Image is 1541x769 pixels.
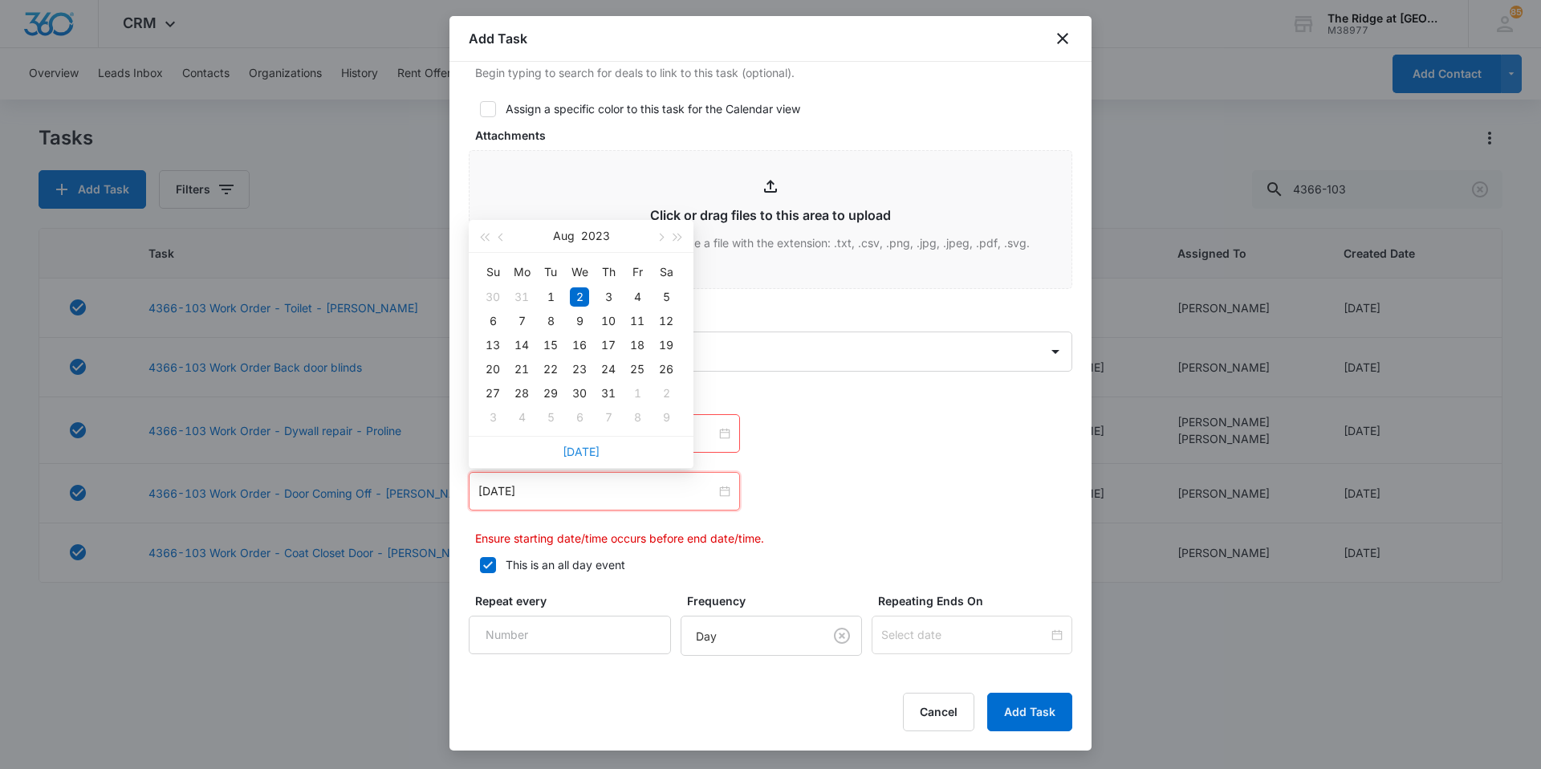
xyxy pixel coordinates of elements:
td: 2023-08-15 [536,333,565,357]
td: 2023-09-06 [565,405,594,429]
div: 19 [657,336,676,355]
td: 2023-09-01 [623,381,652,405]
div: 4 [628,287,647,307]
div: 22 [541,360,560,379]
th: Fr [623,259,652,285]
td: 2023-09-02 [652,381,681,405]
td: 2023-07-31 [507,285,536,309]
td: 2023-08-10 [594,309,623,333]
div: 4 [512,408,531,427]
div: 6 [570,408,589,427]
div: 12 [657,311,676,331]
div: 10 [599,311,618,331]
input: Aug 2, 2023 [478,482,716,500]
td: 2023-08-07 [507,309,536,333]
button: 2023 [581,220,610,252]
div: 5 [541,408,560,427]
div: 16 [570,336,589,355]
label: Repeating Ends On [878,592,1079,609]
td: 2023-08-19 [652,333,681,357]
div: 11 [628,311,647,331]
button: Clear [829,623,855,649]
div: 23 [570,360,589,379]
div: 30 [570,384,589,403]
th: We [565,259,594,285]
button: Add Task [987,693,1072,731]
div: 1 [541,287,560,307]
div: 21 [512,360,531,379]
button: close [1053,29,1072,48]
td: 2023-08-27 [478,381,507,405]
label: Frequency [687,592,868,609]
div: 26 [657,360,676,379]
p: Ensure starting date/time occurs before end date/time. [475,530,1072,547]
div: 20 [483,360,502,379]
div: 31 [512,287,531,307]
td: 2023-08-06 [478,309,507,333]
div: 25 [628,360,647,379]
div: 9 [570,311,589,331]
div: 18 [628,336,647,355]
div: 27 [483,384,502,403]
div: 15 [541,336,560,355]
td: 2023-08-25 [623,357,652,381]
td: 2023-09-05 [536,405,565,429]
div: 28 [512,384,531,403]
div: 5 [657,287,676,307]
div: 29 [541,384,560,403]
div: 14 [512,336,531,355]
div: 3 [483,408,502,427]
div: This is an all day event [506,556,625,573]
div: 6 [483,311,502,331]
td: 2023-08-04 [623,285,652,309]
div: 7 [599,408,618,427]
h1: Add Task [469,29,527,48]
td: 2023-08-11 [623,309,652,333]
input: Number [469,616,671,654]
td: 2023-08-23 [565,357,594,381]
td: 2023-08-22 [536,357,565,381]
div: 2 [570,287,589,307]
td: 2023-08-28 [507,381,536,405]
td: 2023-08-16 [565,333,594,357]
label: Time span [475,391,1079,408]
div: 8 [628,408,647,427]
td: 2023-08-29 [536,381,565,405]
th: Mo [507,259,536,285]
td: 2023-08-26 [652,357,681,381]
td: 2023-09-09 [652,405,681,429]
td: 2023-08-20 [478,357,507,381]
label: Repeat every [475,592,677,609]
div: 7 [512,311,531,331]
td: 2023-08-12 [652,309,681,333]
td: 2023-08-02 [565,285,594,309]
div: 8 [541,311,560,331]
td: 2023-08-30 [565,381,594,405]
th: Tu [536,259,565,285]
label: Attachments [475,127,1079,144]
td: 2023-08-13 [478,333,507,357]
td: 2023-07-30 [478,285,507,309]
a: [DATE] [563,445,600,458]
td: 2023-08-08 [536,309,565,333]
td: 2023-09-03 [478,405,507,429]
div: 9 [657,408,676,427]
td: 2023-08-03 [594,285,623,309]
p: Begin typing to search for deals to link to this task (optional). [475,64,1072,81]
label: Assigned to [475,308,1079,325]
td: 2023-09-04 [507,405,536,429]
td: 2023-08-31 [594,381,623,405]
td: 2023-08-14 [507,333,536,357]
td: 2023-09-08 [623,405,652,429]
div: Assign a specific color to this task for the Calendar view [506,100,800,117]
div: 1 [628,384,647,403]
div: 30 [483,287,502,307]
td: 2023-08-01 [536,285,565,309]
div: 3 [599,287,618,307]
div: 31 [599,384,618,403]
button: Cancel [903,693,974,731]
th: Th [594,259,623,285]
div: 2 [657,384,676,403]
div: 13 [483,336,502,355]
td: 2023-08-09 [565,309,594,333]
